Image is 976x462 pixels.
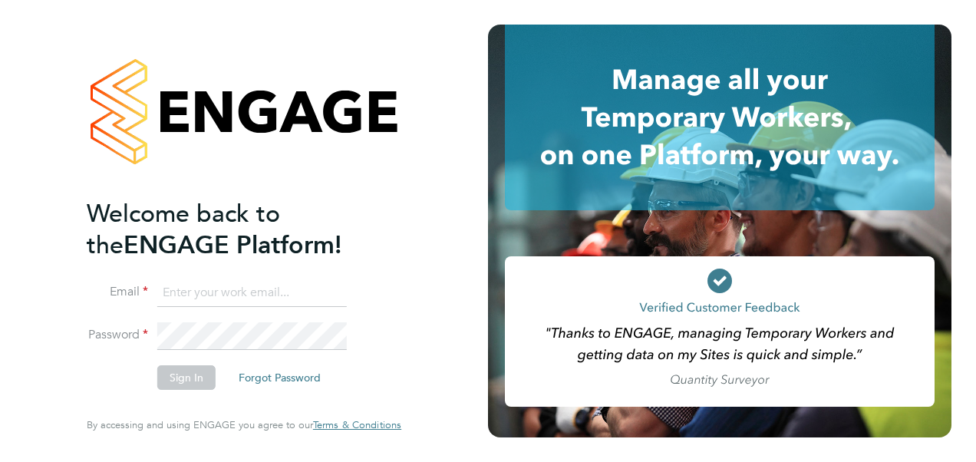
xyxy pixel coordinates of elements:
[313,418,401,431] span: Terms & Conditions
[226,365,333,390] button: Forgot Password
[157,279,347,307] input: Enter your work email...
[87,198,386,261] h2: ENGAGE Platform!
[87,284,148,300] label: Email
[87,199,280,260] span: Welcome back to the
[313,419,401,431] a: Terms & Conditions
[87,327,148,343] label: Password
[157,365,216,390] button: Sign In
[87,418,401,431] span: By accessing and using ENGAGE you agree to our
